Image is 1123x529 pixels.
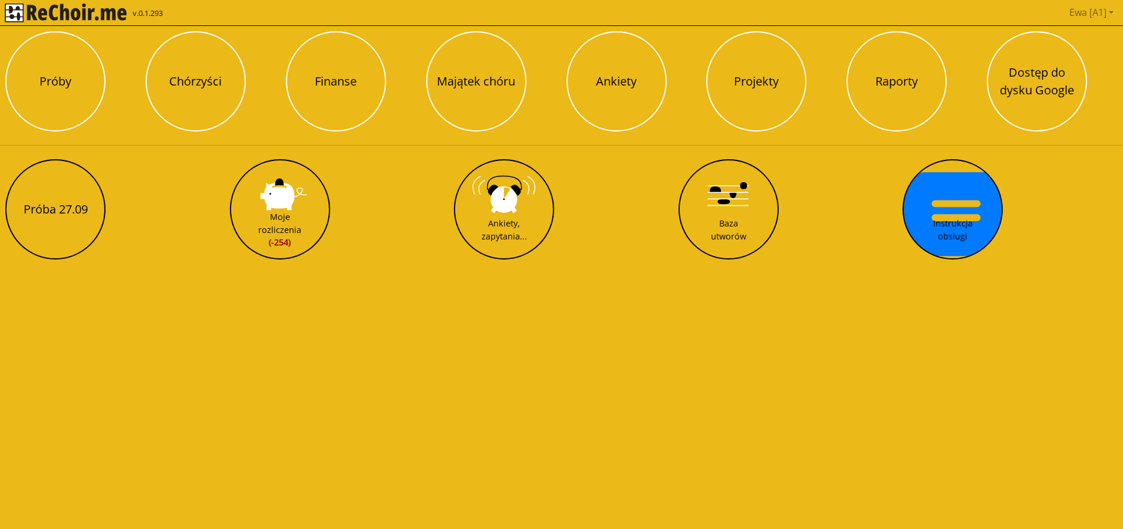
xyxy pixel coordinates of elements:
button: Majątek chóru [426,31,526,132]
button: Ankiety, zapytania... [454,159,554,259]
button: Baza utworów [679,159,779,259]
img: rekłajer mi [5,4,127,22]
span: v.0.1.293 [133,8,163,19]
div: Moje rozliczenia [258,211,301,249]
button: Próba 27.09 [5,159,106,259]
button: Moje rozliczenia(-254) [230,159,330,259]
button: Raporty [847,31,947,132]
div: Ankiety, zapytania... [482,217,527,242]
button: Instrukcja obsługi [903,159,1003,259]
button: Finanse [286,31,386,132]
div: Instrukcja obsługi [933,217,973,242]
button: Chórzyści [146,31,246,132]
button: Próby [5,31,106,132]
span: (-254) [258,236,301,249]
button: Dostęp do dysku Google [987,31,1087,132]
button: Projekty [706,31,806,132]
div: Baza utworów [711,217,746,242]
button: Ankiety [567,31,667,132]
a: Ewa [A1] [1065,1,1118,24]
